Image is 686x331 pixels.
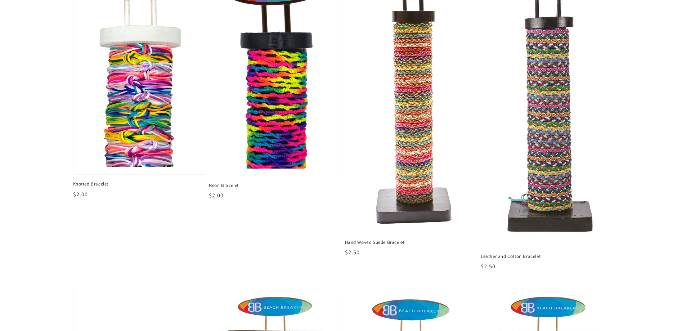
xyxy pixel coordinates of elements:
[209,192,224,199] span: $2.00
[73,181,206,187] span: Knotted Bracelet
[345,239,477,246] span: Hand Woven Suede Bracelet
[209,182,341,189] span: Neon Bracelet
[73,191,88,198] span: $2.00
[481,253,613,260] span: Leather and Cotton Bracelet
[481,263,496,270] span: $2.50
[345,249,360,256] span: $2.50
